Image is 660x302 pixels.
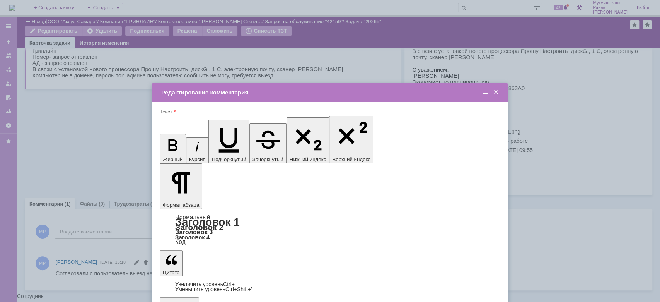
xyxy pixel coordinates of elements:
span: Подчеркнутый [211,156,246,162]
span: Курсив [189,156,206,162]
button: Курсив [186,137,209,163]
span: Нижний индекс [290,156,326,162]
a: Заголовок 4 [175,234,210,240]
button: Нижний индекс [287,117,329,163]
span: Жирный [163,156,183,162]
a: Заголовок 2 [175,223,223,232]
button: Верхний индекс [329,116,373,163]
button: Подчеркнутый [208,120,249,163]
span: Свернуть (Ctrl + M) [481,89,489,96]
a: Нормальный [175,214,210,220]
span: G [171,25,175,31]
div: Формат абзаца [160,214,500,245]
button: Жирный [160,134,186,163]
a: Decrease [175,286,252,292]
span: ., 1 С, электронную почту, сканер [PERSON_NAME] [175,25,310,31]
a: Код [175,239,186,245]
div: Цитата [160,282,500,292]
span: Формат абзаца [163,202,199,208]
span: Ctrl+Shift+' [225,286,252,292]
button: Зачеркнутый [249,123,287,163]
span: Ctrl+' [223,281,236,287]
div: Редактирование комментария [161,89,500,96]
span: Закрыть [492,89,500,96]
a: Заголовок 3 [175,228,213,235]
a: Заголовок 1 [175,216,240,228]
a: Increase [175,281,236,287]
span: Верхний индекс [332,156,370,162]
div: Согласовали с пользователь выезд на [DATE] [3,3,113,15]
div: Текст [160,109,498,114]
button: Цитата [160,250,183,276]
button: Формат абзаца [160,163,202,209]
span: Цитата [163,269,180,275]
span: Зачеркнутый [252,156,283,162]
